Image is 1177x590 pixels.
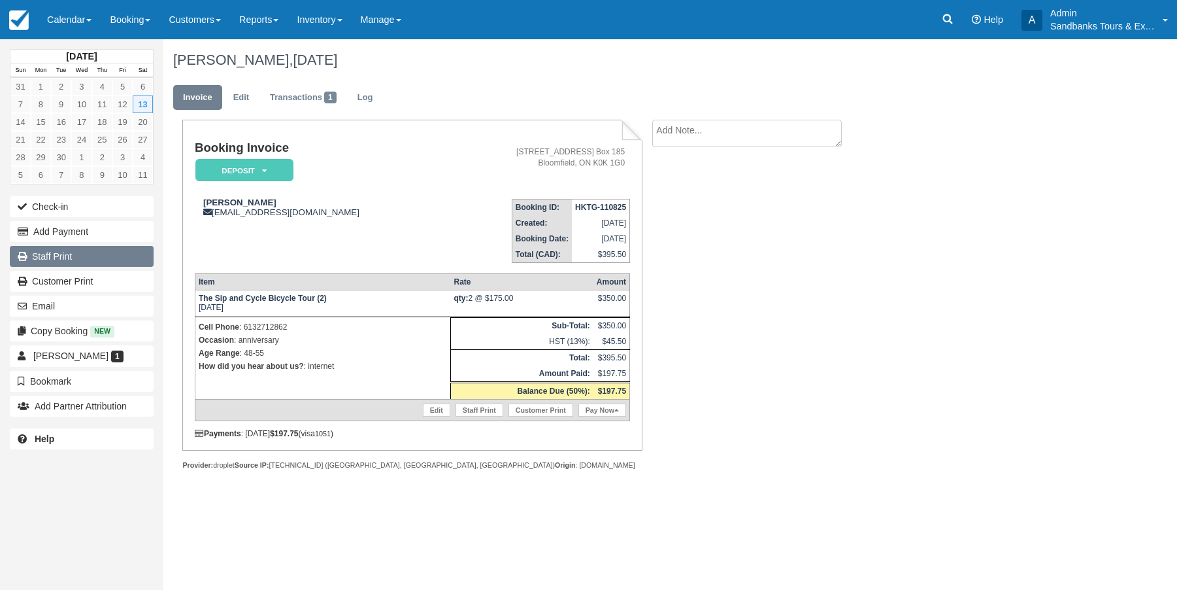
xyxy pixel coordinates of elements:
a: 16 [51,113,71,131]
div: [EMAIL_ADDRESS][DOMAIN_NAME] [195,198,448,217]
a: 10 [112,166,133,184]
a: 20 [133,113,153,131]
strong: Provider: [182,461,213,469]
a: 4 [92,78,112,95]
td: HST (13%): [451,334,593,350]
p: : 48-55 [199,347,447,360]
a: 11 [133,166,153,184]
th: Sun [10,63,31,78]
a: 29 [31,148,51,166]
strong: HKTG-110825 [575,203,626,212]
th: Thu [92,63,112,78]
a: 13 [133,95,153,113]
a: [PERSON_NAME] 1 [10,345,154,366]
th: Fri [112,63,133,78]
strong: Source IP: [235,461,269,469]
strong: $197.75 [270,429,298,438]
td: $45.50 [593,334,630,350]
em: Deposit [195,159,293,182]
strong: [DATE] [66,51,97,61]
p: : internet [199,360,447,373]
p: Admin [1050,7,1155,20]
th: Amount [593,274,630,290]
address: [STREET_ADDRESS] Box 185 Bloomfield, ON K0K 1G0 [453,147,625,169]
a: 15 [31,113,51,131]
div: droplet [TECHNICAL_ID] ([GEOGRAPHIC_DATA], [GEOGRAPHIC_DATA], [GEOGRAPHIC_DATA]) : [DOMAIN_NAME] [182,460,642,470]
strong: Age Range [199,349,240,358]
a: 31 [10,78,31,95]
th: Booking Date: [512,231,572,247]
small: 1051 [315,430,331,438]
a: Staff Print [456,404,503,417]
a: Invoice [173,85,222,111]
a: 9 [92,166,112,184]
button: Bookmark [10,371,154,392]
a: Edit [224,85,259,111]
a: 8 [31,95,51,113]
a: 3 [71,78,91,95]
strong: qty [454,294,469,303]
div: A [1021,10,1042,31]
a: 1 [31,78,51,95]
button: Add Partner Attribution [10,396,154,417]
a: 6 [31,166,51,184]
th: Amount Paid: [451,366,593,383]
strong: Payments [195,429,241,438]
button: Copy Booking New [10,321,154,341]
i: Help [972,15,981,24]
strong: Cell Phone [199,322,239,332]
a: Customer Print [508,404,573,417]
td: $395.50 [593,350,630,366]
a: 23 [51,131,71,148]
th: Created: [512,215,572,231]
span: 1 [324,92,337,103]
span: Help [984,14,1003,25]
a: Customer Print [10,271,154,292]
span: New [90,326,114,337]
td: [DATE] [195,290,450,317]
div: $350.00 [597,294,626,313]
strong: Occasion [199,336,234,345]
strong: The Sip and Cycle Bicycle Tour (2) [199,294,327,303]
th: Booking ID: [512,200,572,216]
th: Total (CAD): [512,247,572,263]
a: 9 [51,95,71,113]
a: 26 [112,131,133,148]
th: Balance Due (50%): [451,383,593,400]
td: 2 @ $175.00 [451,290,593,317]
th: Sub-Total: [451,318,593,334]
a: Edit [423,404,450,417]
a: Deposit [195,158,289,182]
button: Add Payment [10,221,154,242]
a: 5 [10,166,31,184]
span: [DATE] [293,52,337,68]
a: 12 [112,95,133,113]
a: 8 [71,166,91,184]
th: Sat [133,63,153,78]
th: Wed [71,63,91,78]
p: Sandbanks Tours & Experiences [1050,20,1155,33]
a: 18 [92,113,112,131]
a: 30 [51,148,71,166]
a: 24 [71,131,91,148]
a: 1 [71,148,91,166]
a: 25 [92,131,112,148]
strong: [PERSON_NAME] [203,198,276,207]
strong: How did you hear about us? [199,362,304,371]
a: 22 [31,131,51,148]
td: $197.75 [593,366,630,383]
a: 5 [112,78,133,95]
td: $350.00 [593,318,630,334]
a: 7 [10,95,31,113]
img: checkfront-main-nav-mini-logo.png [9,10,29,30]
td: [DATE] [572,231,630,247]
h1: [PERSON_NAME], [173,52,1036,68]
button: Check-in [10,196,154,217]
a: 2 [92,148,112,166]
a: 6 [133,78,153,95]
th: Rate [451,274,593,290]
td: $395.50 [572,247,630,263]
td: [DATE] [572,215,630,231]
strong: Origin [555,461,575,469]
a: 28 [10,148,31,166]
